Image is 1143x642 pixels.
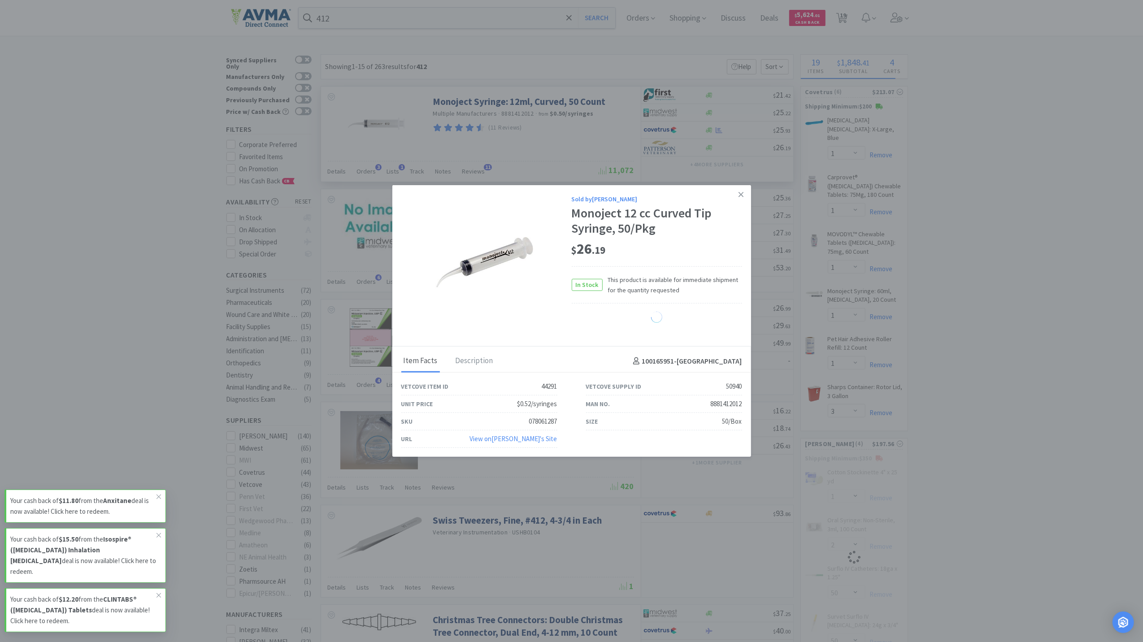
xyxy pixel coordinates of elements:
strong: $12.20 [59,595,78,603]
div: Description [453,350,495,373]
div: Vetcove Item ID [401,382,449,391]
div: 44291 [542,381,557,392]
strong: Anxitane [103,496,131,505]
div: Size [586,416,598,426]
p: Your cash back of from the deal is now available! Click here to redeem. [10,534,156,577]
div: 078061287 [529,416,557,427]
div: URL [401,434,413,444]
span: . 19 [592,244,606,256]
div: Item Facts [401,350,440,373]
div: Unit Price [401,399,433,409]
div: $0.52/syringes [517,399,557,409]
div: Sold by [PERSON_NAME] [572,194,742,204]
div: Vetcove Supply ID [586,382,642,391]
strong: $15.50 [59,535,78,543]
div: Man No. [586,399,610,409]
h4: 100165951 - [GEOGRAPHIC_DATA] [630,356,742,367]
div: Open Intercom Messenger [1113,612,1134,633]
p: Your cash back of from the deal is now available! Click here to redeem. [10,495,156,517]
span: In Stock [572,279,602,291]
a: View on[PERSON_NAME]'s Site [470,434,557,443]
span: This product is available for immediate shipment for the quantity requested [603,275,742,295]
span: $ [572,244,577,256]
div: 8881412012 [711,399,742,409]
span: 26 [572,240,606,258]
div: 50940 [726,381,742,392]
div: SKU [401,416,413,426]
div: Monoject 12 cc Curved Tip Syringe, 50/Pkg [572,206,742,236]
strong: Isospire® ([MEDICAL_DATA]) Inhalation [MEDICAL_DATA] [10,535,131,565]
p: Your cash back of from the deal is now available! Click here to redeem. [10,594,156,626]
strong: $11.80 [59,496,78,505]
div: 50/Box [722,416,742,427]
img: e5b8efaac733494fbefb42f1143edf9a_50940.jpeg [428,204,545,321]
